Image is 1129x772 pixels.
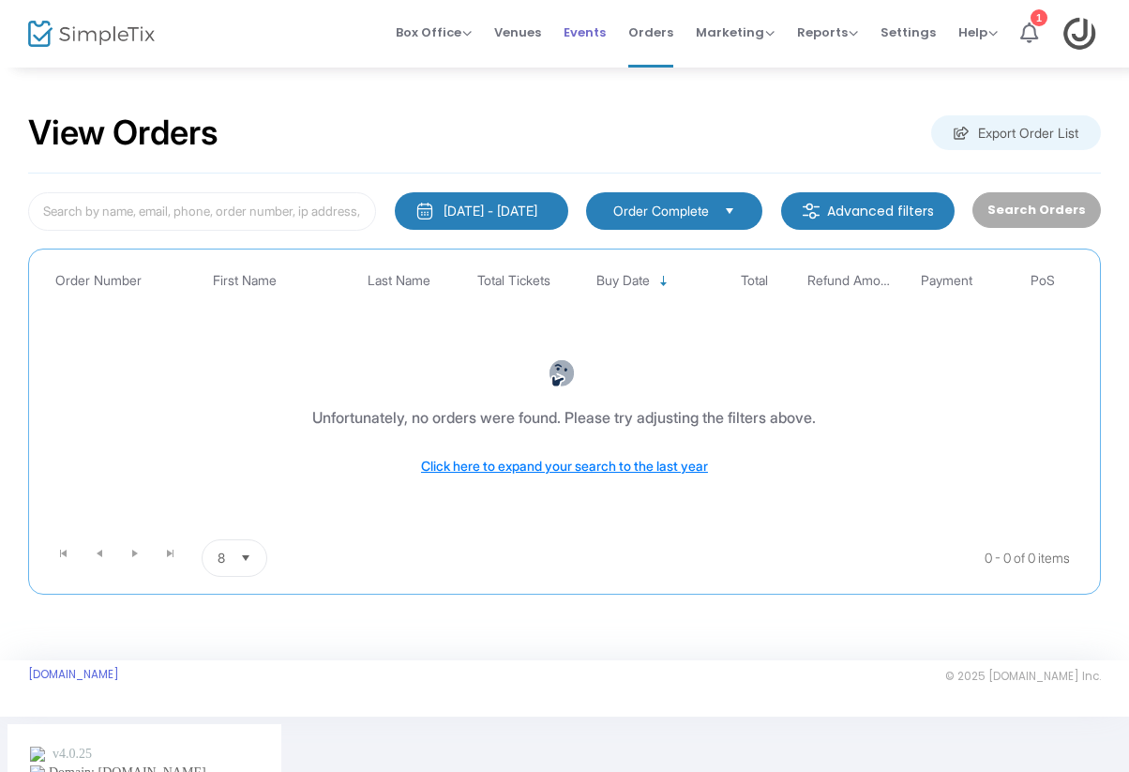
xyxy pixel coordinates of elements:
[696,23,775,41] span: Marketing
[881,8,936,56] span: Settings
[716,201,743,221] button: Select
[233,540,259,576] button: Select
[613,202,709,220] span: Order Complete
[28,192,376,231] input: Search by name, email, phone, order number, ip address, or last 4 digits of card
[797,23,858,41] span: Reports
[781,192,955,230] m-button: Advanced filters
[51,109,66,124] img: tab_domain_overview_orange.svg
[803,259,898,303] th: Refund Amount
[213,273,277,289] span: First Name
[802,202,820,220] img: filter
[494,8,541,56] span: Venues
[218,549,225,568] span: 8
[421,458,708,474] span: Click here to expand your search to the last year
[38,259,1091,532] div: Data table
[706,259,802,303] th: Total
[628,8,673,56] span: Orders
[55,273,142,289] span: Order Number
[415,202,434,220] img: monthly
[444,202,537,220] div: [DATE] - [DATE]
[958,23,998,41] span: Help
[1031,273,1055,289] span: PoS
[945,669,1101,684] span: © 2025 [DOMAIN_NAME] Inc.
[71,111,168,123] div: Domain Overview
[395,192,568,230] button: [DATE] - [DATE]
[53,30,92,45] div: v 4.0.25
[187,109,202,124] img: tab_keywords_by_traffic_grey.svg
[207,111,316,123] div: Keywords by Traffic
[1031,9,1047,26] div: 1
[454,539,1070,577] kendo-pager-info: 0 - 0 of 0 items
[312,406,816,429] div: Unfortunately, no orders were found. Please try adjusting the filters above.
[49,49,206,64] div: Domain: [DOMAIN_NAME]
[30,30,45,45] img: logo_orange.svg
[30,49,45,64] img: website_grey.svg
[921,273,972,289] span: Payment
[596,273,650,289] span: Buy Date
[466,259,562,303] th: Total Tickets
[396,23,472,41] span: Box Office
[656,274,671,289] span: Sortable
[28,113,218,154] h2: View Orders
[548,359,576,387] img: face-thinking.png
[564,8,606,56] span: Events
[368,273,430,289] span: Last Name
[28,667,119,682] a: [DOMAIN_NAME]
